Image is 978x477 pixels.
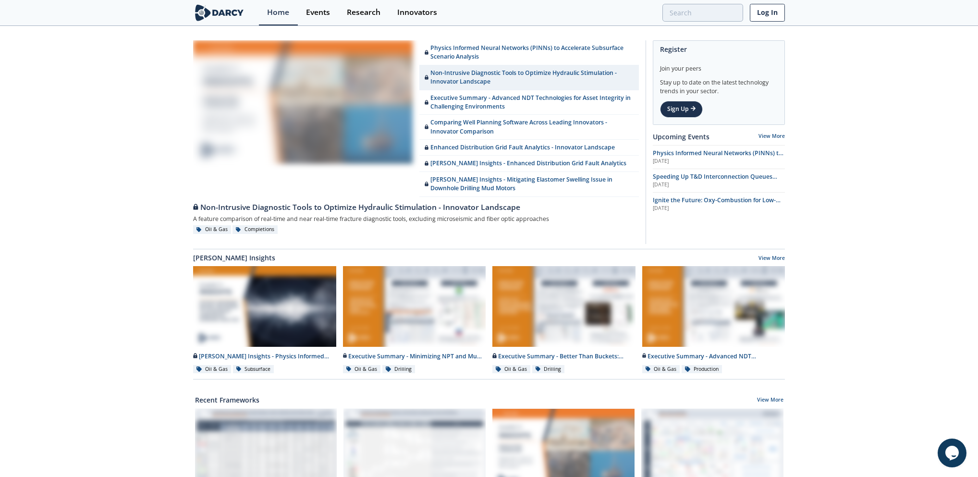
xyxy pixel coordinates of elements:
a: Non-Intrusive Diagnostic Tools to Optimize Hydraulic Stimulation - Innovator Landscape [419,65,639,90]
a: Log In [750,4,785,22]
img: logo-wide.svg [193,4,245,21]
a: Executive Summary - Advanced NDT Technologies for Asset Integrity in Challenging Environments [419,90,639,115]
a: Executive Summary - Minimizing NPT and Mud Costs with Automated Fluids Intelligence preview Execu... [340,266,489,374]
div: Oil & Gas [642,365,680,374]
a: Executive Summary - Better Than Buckets: Advancing Hole Cleaning with Automated Cuttings Monitori... [489,266,639,374]
a: [PERSON_NAME] Insights [193,253,275,263]
a: Comparing Well Planning Software Across Leading Innovators - Innovator Comparison [419,115,639,140]
div: Oil & Gas [343,365,381,374]
a: Physics Informed Neural Networks (PINNs) to Accelerate Subsurface Scenario Analysis [419,40,639,65]
span: Ignite the Future: Oxy-Combustion for Low-Carbon Power [653,196,781,213]
div: Join your peers [660,58,778,73]
a: Recent Frameworks [195,395,259,405]
a: View More [757,396,783,405]
a: Non-Intrusive Diagnostic Tools to Optimize Hydraulic Stimulation - Innovator Landscape [193,197,639,213]
a: Physics Informed Neural Networks (PINNs) to Accelerate Subsurface Scenario Analysis [DATE] [653,149,785,165]
a: Sign Up [660,101,703,117]
div: Production [682,365,722,374]
a: [PERSON_NAME] Insights - Mitigating Elastomer Swelling Issue in Downhole Drilling Mud Motors [419,172,639,197]
div: Stay up to date on the latest technology trends in your sector. [660,73,778,96]
div: [PERSON_NAME] Insights - Physics Informed Neural Networks to Accelerate Subsurface Scenario Analysis [193,352,336,361]
a: Upcoming Events [653,132,709,142]
a: Enhanced Distribution Grid Fault Analytics - Innovator Landscape [419,140,639,156]
span: Speeding Up T&D Interconnection Queues with Enhanced Software Solutions [653,172,777,189]
div: Executive Summary - Minimizing NPT and Mud Costs with Automated Fluids Intelligence [343,352,486,361]
div: Executive Summary - Better Than Buckets: Advancing Hole Cleaning with Automated Cuttings Monitoring [492,352,636,361]
div: Register [660,41,778,58]
div: Completions [232,225,278,234]
input: Advanced Search [662,4,743,22]
div: [DATE] [653,158,785,165]
div: Innovators [397,9,437,16]
a: [PERSON_NAME] Insights - Enhanced Distribution Grid Fault Analytics [419,156,639,171]
a: Speeding Up T&D Interconnection Queues with Enhanced Software Solutions [DATE] [653,172,785,189]
div: Physics Informed Neural Networks (PINNs) to Accelerate Subsurface Scenario Analysis [425,44,634,61]
a: View More [758,133,785,139]
div: Oil & Gas [492,365,530,374]
div: Drilling [382,365,415,374]
div: Oil & Gas [193,365,231,374]
div: [DATE] [653,181,785,189]
div: Home [267,9,289,16]
div: Executive Summary - Advanced NDT Technologies for Asset Integrity in Challenging Environments [642,352,785,361]
div: Drilling [532,365,565,374]
a: Executive Summary - Advanced NDT Technologies for Asset Integrity in Challenging Environments pre... [639,266,789,374]
div: Events [306,9,330,16]
div: Research [347,9,380,16]
a: Darcy Insights - Physics Informed Neural Networks to Accelerate Subsurface Scenario Analysis prev... [190,266,340,374]
iframe: chat widget [938,439,968,467]
div: A feature comparison of real-time and near real-time fracture diagnostic tools, excluding microse... [193,213,639,225]
a: View More [758,255,785,263]
span: Physics Informed Neural Networks (PINNs) to Accelerate Subsurface Scenario Analysis [653,149,783,166]
div: Oil & Gas [193,225,231,234]
a: Ignite the Future: Oxy-Combustion for Low-Carbon Power [DATE] [653,196,785,212]
div: [DATE] [653,205,785,212]
div: Non-Intrusive Diagnostic Tools to Optimize Hydraulic Stimulation - Innovator Landscape [193,202,639,213]
div: Subsurface [233,365,274,374]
